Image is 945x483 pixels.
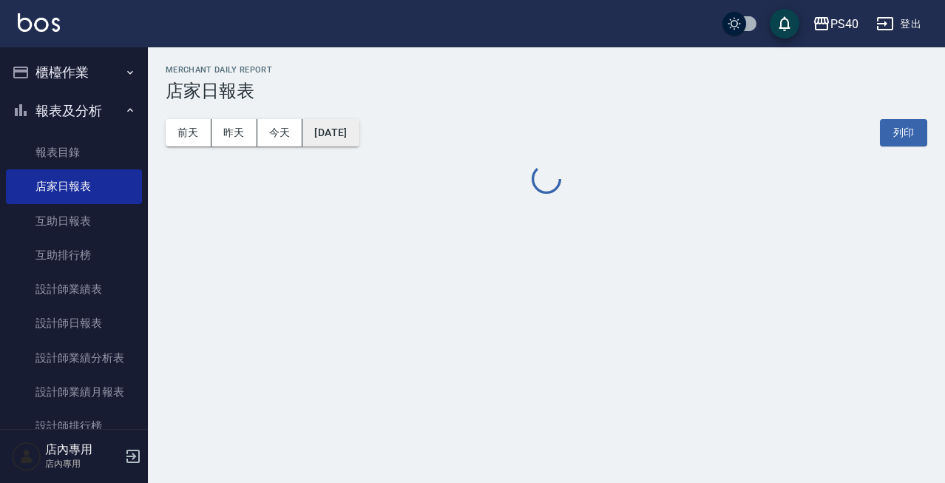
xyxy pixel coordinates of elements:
[6,341,142,375] a: 設計師業績分析表
[6,272,142,306] a: 設計師業績表
[770,9,799,38] button: save
[45,442,121,457] h5: 店內專用
[807,9,864,39] button: PS40
[45,457,121,470] p: 店內專用
[6,169,142,203] a: 店家日報表
[166,119,211,146] button: 前天
[6,204,142,238] a: 互助日報表
[18,13,60,32] img: Logo
[211,119,257,146] button: 昨天
[6,92,142,130] button: 報表及分析
[6,306,142,340] a: 設計師日報表
[6,409,142,443] a: 設計師排行榜
[6,135,142,169] a: 報表目錄
[12,442,41,471] img: Person
[257,119,303,146] button: 今天
[166,65,927,75] h2: Merchant Daily Report
[6,375,142,409] a: 設計師業績月報表
[880,119,927,146] button: 列印
[166,81,927,101] h3: 店家日報表
[830,15,858,33] div: PS40
[302,119,359,146] button: [DATE]
[870,10,927,38] button: 登出
[6,238,142,272] a: 互助排行榜
[6,53,142,92] button: 櫃檯作業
